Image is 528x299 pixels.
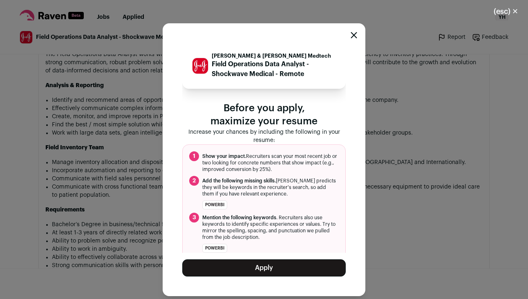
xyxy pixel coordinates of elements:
li: PowerBI [202,200,227,209]
p: Field Operations Data Analyst - Shockwave Medical - Remote [212,59,336,79]
p: [PERSON_NAME] & [PERSON_NAME] Medtech [212,53,336,59]
span: 2 [189,176,199,186]
span: Add the following missing skills. [202,178,276,183]
span: Recruiters scan your most recent job or two looking for concrete numbers that show impact (e.g., ... [202,153,339,173]
span: Mention the following keywords [202,215,276,220]
p: Increase your chances by including the following in your resume: [182,128,346,144]
button: Close modal [351,32,357,38]
span: . Recruiters also use keywords to identify specific experiences or values. Try to mirror the spel... [202,214,339,241]
img: b1d20daa76377e019e0bdff4c8981efa61b109ce95705d02399fbd463cd31f7a.jpg [192,58,208,74]
span: 1 [189,151,199,161]
span: 3 [189,213,199,223]
p: Before you apply, maximize your resume [182,102,346,128]
span: Show your impact. [202,154,246,159]
li: PowerBI [202,244,227,253]
span: [PERSON_NAME] predicts they will be keywords in the recruiter's search, so add them if you have r... [202,178,339,197]
button: Apply [182,259,346,277]
button: Close modal [484,2,528,20]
